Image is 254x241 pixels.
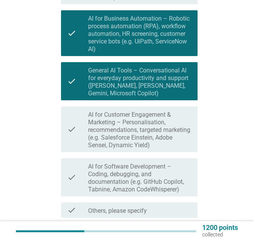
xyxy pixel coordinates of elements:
[67,109,76,149] i: check
[88,67,191,97] label: General AI Tools – Conversational AI for everyday productivity and support ([PERSON_NAME], [PERSO...
[88,163,191,193] label: AI for Software Development – Coding, debugging, and documentation (e.g. GitHub Copilot, Tabnine,...
[88,207,147,215] label: Others, please specify
[67,161,76,193] i: check
[88,15,191,53] label: AI for Business Automation – Robotic process automation (RPA), workflow automation, HR screening,...
[88,111,191,149] label: AI for Customer Engagement & Marketing – Personalisation, recommendations, targeted marketing (e....
[67,206,76,215] i: check
[202,224,238,231] p: 1200 points
[67,65,76,97] i: check
[202,231,238,238] p: collected
[67,13,76,53] i: check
